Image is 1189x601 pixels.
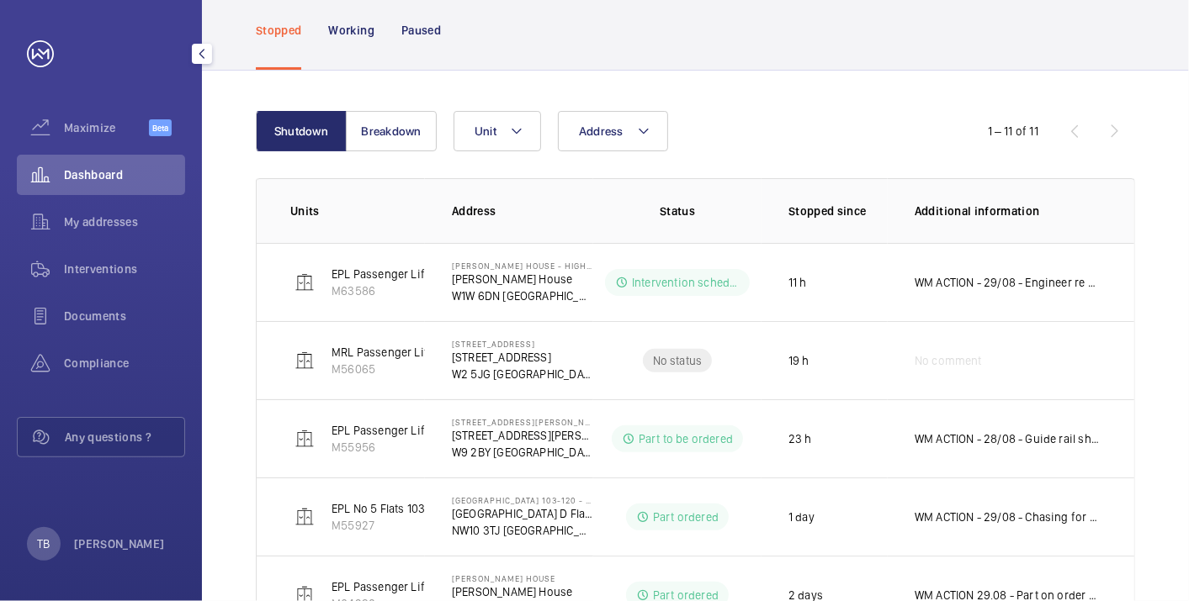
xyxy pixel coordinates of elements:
span: Compliance [64,355,185,372]
p: [PERSON_NAME] House [452,271,593,287]
p: EPL Passenger Lift No 1 [332,266,453,282]
p: M63586 [332,282,453,299]
p: M55956 [332,439,428,456]
p: Status [605,203,750,219]
p: [PERSON_NAME] House [452,583,593,600]
span: Any questions ? [65,429,184,445]
p: 23 h [788,430,812,447]
p: W1W 6DN [GEOGRAPHIC_DATA] [452,287,593,304]
p: [GEOGRAPHIC_DATA] 103-120 - High Risk Building [452,495,593,505]
p: W2 5JG [GEOGRAPHIC_DATA] [452,366,593,382]
p: Stopped [256,22,301,39]
p: [STREET_ADDRESS][PERSON_NAME] [452,427,593,444]
p: 1 day [788,509,815,525]
div: 1 – 11 of 11 [988,123,1038,140]
p: NW10 3TJ [GEOGRAPHIC_DATA] [452,522,593,539]
p: [STREET_ADDRESS][PERSON_NAME] [452,417,593,427]
span: My addresses [64,214,185,230]
p: [PERSON_NAME] [74,535,165,552]
span: Address [579,124,624,138]
p: Address [452,203,593,219]
p: No status [653,352,703,369]
button: Address [558,111,668,151]
p: Part ordered [653,509,719,525]
p: 19 h [788,352,809,369]
p: W9 2BY [GEOGRAPHIC_DATA] [452,444,593,461]
button: Shutdown [256,111,347,151]
p: Paused [401,22,441,39]
p: WM ACTION - 29/08 - Engineer re attending for details on rollers 28/08 - New rollers required [915,274,1101,291]
p: Intervention scheduled [632,274,740,291]
p: [PERSON_NAME] House - High Risk Building [452,261,593,271]
span: Interventions [64,261,185,277]
p: EPL Passenger Lift [332,578,428,595]
p: M55927 [332,517,476,534]
p: Working [328,22,374,39]
span: Beta [149,119,172,136]
button: Unit [454,111,541,151]
span: Maximize [64,119,149,136]
p: Additional information [915,203,1101,219]
p: MRL Passenger Lift SELE [332,344,459,361]
p: M56065 [332,361,459,377]
span: No comment [915,352,982,369]
img: elevator.svg [295,351,315,371]
p: [STREET_ADDRESS] [452,339,593,349]
button: Breakdown [346,111,437,151]
span: Documents [64,308,185,324]
p: WM ACTION - 29/08 - Chasing for door belt [915,509,1101,525]
p: [GEOGRAPHIC_DATA] D Flats 103-120 [452,505,593,522]
p: [PERSON_NAME] House [452,573,593,583]
img: elevator.svg [295,429,315,449]
p: TB [37,535,50,552]
p: 11 h [788,274,807,291]
span: Dashboard [64,166,185,183]
img: elevator.svg [295,272,315,293]
p: Part to be ordered [639,430,733,447]
p: Stopped since [788,203,888,219]
p: [STREET_ADDRESS] [452,349,593,366]
p: WM ACTION - 28/08 - Guide rail shoe liners required, to be ordered [915,430,1101,447]
span: Unit [475,124,496,138]
p: EPL Passenger Lift [332,422,428,439]
img: elevator.svg [295,507,315,527]
p: EPL No 5 Flats 103-120 Blk D [332,500,476,517]
p: Units [290,203,425,219]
